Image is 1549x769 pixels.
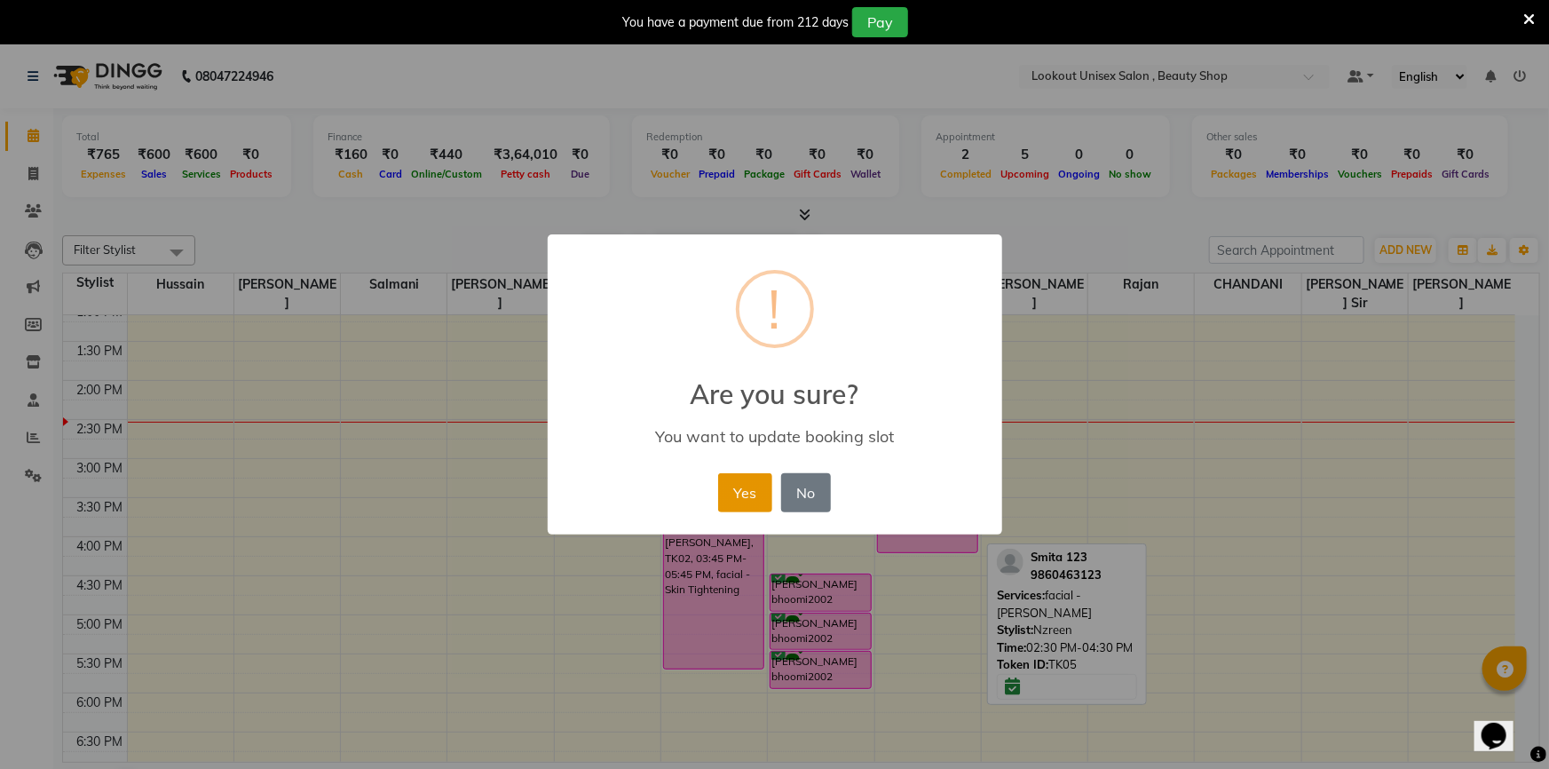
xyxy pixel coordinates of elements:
button: Pay [852,7,908,37]
button: Yes [718,473,772,512]
div: ! [769,274,781,345]
iframe: chat widget [1474,698,1531,751]
div: You have a payment due from 212 days [622,13,849,32]
div: You want to update booking slot [573,426,976,447]
h2: Are you sure? [548,357,1002,410]
button: No [781,473,831,512]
